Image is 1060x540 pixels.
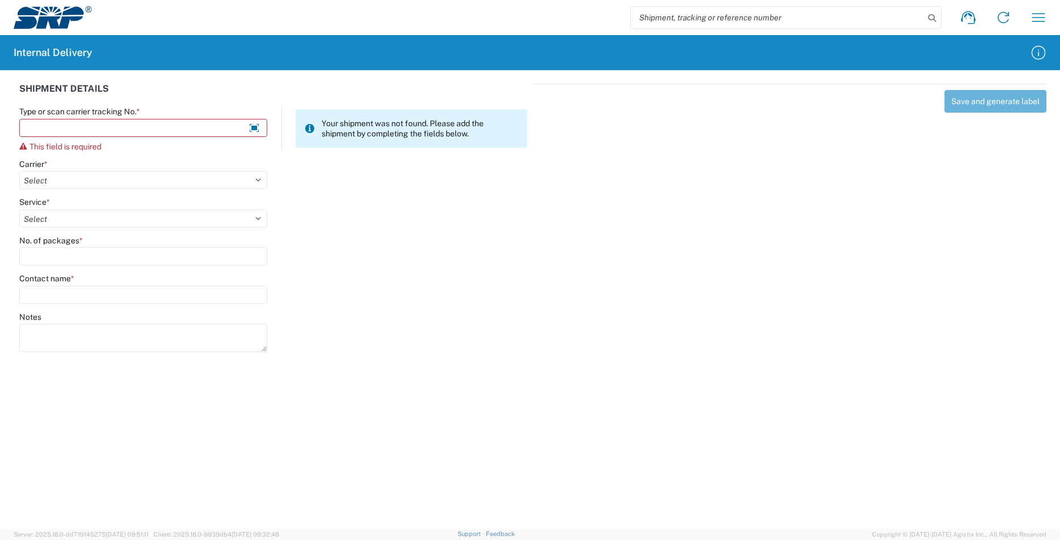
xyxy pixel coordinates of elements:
span: Server: 2025.18.0-dd719145275 [14,531,148,538]
div: SHIPMENT DETAILS [19,84,527,106]
a: Feedback [486,530,515,537]
span: This field is required [29,142,101,151]
label: Contact name [19,273,74,284]
label: Type or scan carrier tracking No. [19,106,140,117]
a: Support [458,530,486,537]
label: Carrier [19,159,48,169]
label: Service [19,197,50,207]
label: Notes [19,312,41,322]
span: [DATE] 09:32:48 [232,531,279,538]
input: Shipment, tracking or reference number [631,7,924,28]
span: [DATE] 09:51:11 [106,531,148,538]
h2: Internal Delivery [14,46,92,59]
span: Client: 2025.18.0-9839db4 [153,531,279,538]
span: Your shipment was not found. Please add the shipment by completing the fields below. [322,118,518,139]
label: No. of packages [19,235,83,246]
img: srp [14,6,92,29]
span: Copyright © [DATE]-[DATE] Agistix Inc., All Rights Reserved [872,529,1046,539]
